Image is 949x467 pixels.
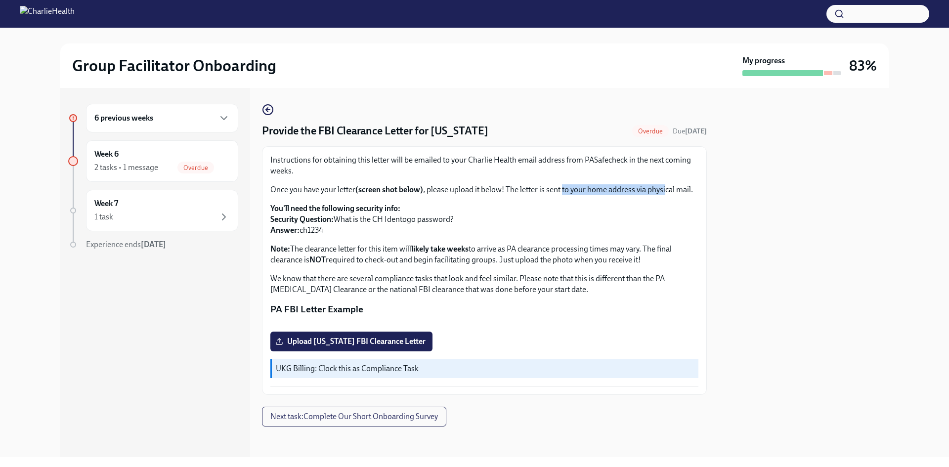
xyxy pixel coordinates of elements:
[262,124,488,138] h4: Provide the FBI Clearance Letter for [US_STATE]
[86,104,238,132] div: 6 previous weeks
[262,407,446,426] button: Next task:Complete Our Short Onboarding Survey
[849,57,877,75] h3: 83%
[68,190,238,231] a: Week 71 task
[94,198,118,209] h6: Week 7
[270,244,698,265] p: The clearance letter for this item will to arrive as PA clearance processing times may vary. The ...
[86,240,166,249] span: Experience ends
[270,214,334,224] strong: Security Question:
[270,332,432,351] label: Upload [US_STATE] FBI Clearance Letter
[355,185,423,194] strong: (screen shot below)
[270,303,698,316] p: PA FBI Letter Example
[94,162,158,173] div: 2 tasks • 1 message
[68,140,238,182] a: Week 62 tasks • 1 messageOverdue
[270,225,300,235] strong: Answer:
[270,273,698,295] p: We know that there are several compliance tasks that look and feel similar. Please note that this...
[72,56,276,76] h2: Group Facilitator Onboarding
[270,412,438,422] span: Next task : Complete Our Short Onboarding Survey
[270,203,698,236] p: What is the CH Identogo password? ch1234
[94,212,113,222] div: 1 task
[276,363,694,374] p: UKG Billing: Clock this as Compliance Task
[309,255,326,264] strong: NOT
[685,127,707,135] strong: [DATE]
[673,127,707,136] span: August 26th, 2025 10:00
[94,149,119,160] h6: Week 6
[742,55,785,66] strong: My progress
[411,244,469,254] strong: likely take weeks
[270,244,290,254] strong: Note:
[94,113,153,124] h6: 6 previous weeks
[632,127,669,135] span: Overdue
[177,164,214,171] span: Overdue
[270,184,698,195] p: Once you have your letter , please upload it below! The letter is sent to your home address via p...
[673,127,707,135] span: Due
[277,337,426,346] span: Upload [US_STATE] FBI Clearance Letter
[141,240,166,249] strong: [DATE]
[20,6,75,22] img: CharlieHealth
[270,155,698,176] p: Instructions for obtaining this letter will be emailed to your Charlie Health email address from ...
[270,204,400,213] strong: You'll need the following security info:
